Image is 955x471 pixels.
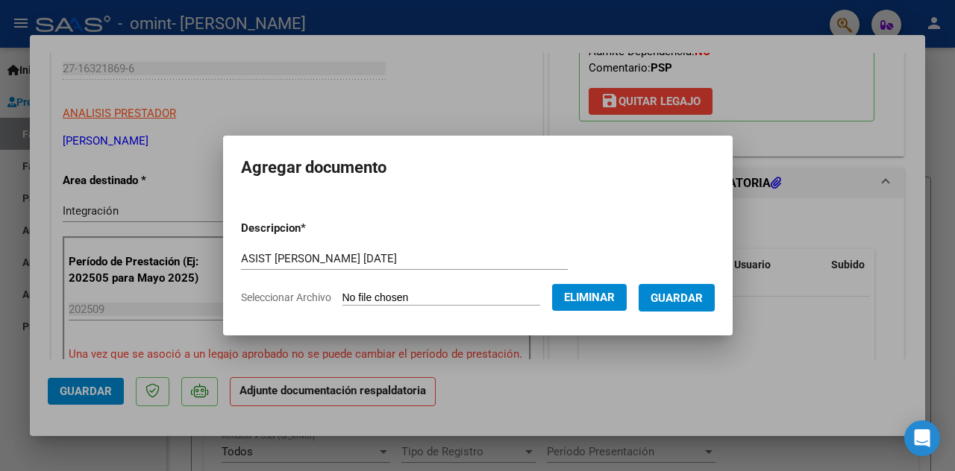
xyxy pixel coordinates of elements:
[241,220,383,237] p: Descripcion
[241,291,331,303] span: Seleccionar Archivo
[639,284,715,312] button: Guardar
[904,420,940,456] div: Open Intercom Messenger
[241,154,715,182] h2: Agregar documento
[552,284,627,311] button: Eliminar
[564,291,615,304] span: Eliminar
[651,291,703,305] span: Guardar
